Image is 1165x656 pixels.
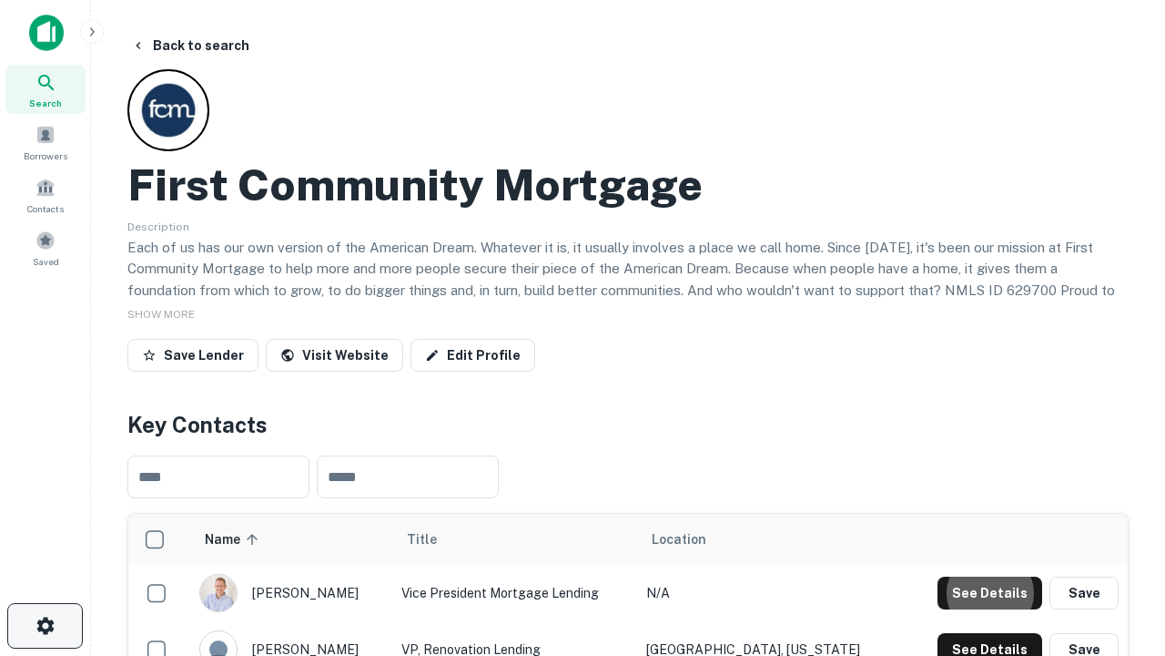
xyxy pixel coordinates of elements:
[127,308,195,321] span: SHOW MORE
[200,575,237,611] img: 1520878720083
[127,220,189,233] span: Description
[127,159,703,211] h2: First Community Mortgage
[27,201,64,216] span: Contacts
[1049,577,1119,610] button: Save
[937,577,1042,610] button: See Details
[205,528,264,550] span: Name
[392,565,637,621] td: Vice President Mortgage Lending
[33,254,59,269] span: Saved
[29,15,64,51] img: capitalize-icon.png
[5,118,86,167] a: Borrowers
[5,65,86,114] a: Search
[127,237,1129,323] p: Each of us has our own version of the American Dream. Whatever it is, it usually involves a place...
[127,408,1129,441] h4: Key Contacts
[637,514,901,565] th: Location
[410,339,535,372] a: Edit Profile
[652,528,706,550] span: Location
[5,223,86,272] a: Saved
[190,514,392,565] th: Name
[1074,452,1165,539] iframe: Chat Widget
[24,149,67,163] span: Borrowers
[124,29,257,62] button: Back to search
[392,514,637,565] th: Title
[29,96,62,110] span: Search
[266,339,403,372] a: Visit Website
[127,339,258,372] button: Save Lender
[199,574,383,612] div: [PERSON_NAME]
[407,528,461,550] span: Title
[637,565,901,621] td: N/A
[5,170,86,220] a: Contacts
